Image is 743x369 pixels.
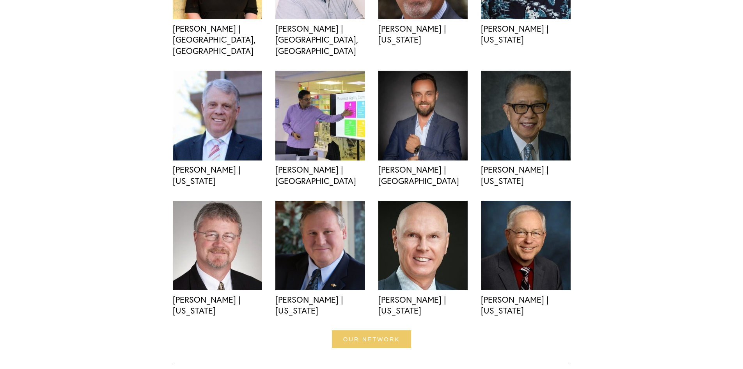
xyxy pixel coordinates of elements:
[275,164,356,186] h4: [PERSON_NAME] | [GEOGRAPHIC_DATA]
[378,164,459,186] h4: [PERSON_NAME] | [GEOGRAPHIC_DATA]
[275,23,360,56] h4: [PERSON_NAME] | [GEOGRAPHIC_DATA], [GEOGRAPHIC_DATA]
[378,23,449,45] h4: [PERSON_NAME] | [US_STATE]
[275,294,346,316] h4: [PERSON_NAME] | [US_STATE]
[173,294,243,316] h4: [PERSON_NAME] | [US_STATE]
[481,23,551,45] h4: [PERSON_NAME] | [US_STATE]
[481,294,551,316] h3: [PERSON_NAME] | [US_STATE]
[173,23,258,56] h4: [PERSON_NAME] | [GEOGRAPHIC_DATA], [GEOGRAPHIC_DATA]
[173,164,243,186] h4: [PERSON_NAME] | [US_STATE]
[332,330,411,348] a: our network
[481,164,551,186] h4: [PERSON_NAME] | [US_STATE]
[378,294,449,316] h4: [PERSON_NAME] | [US_STATE]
